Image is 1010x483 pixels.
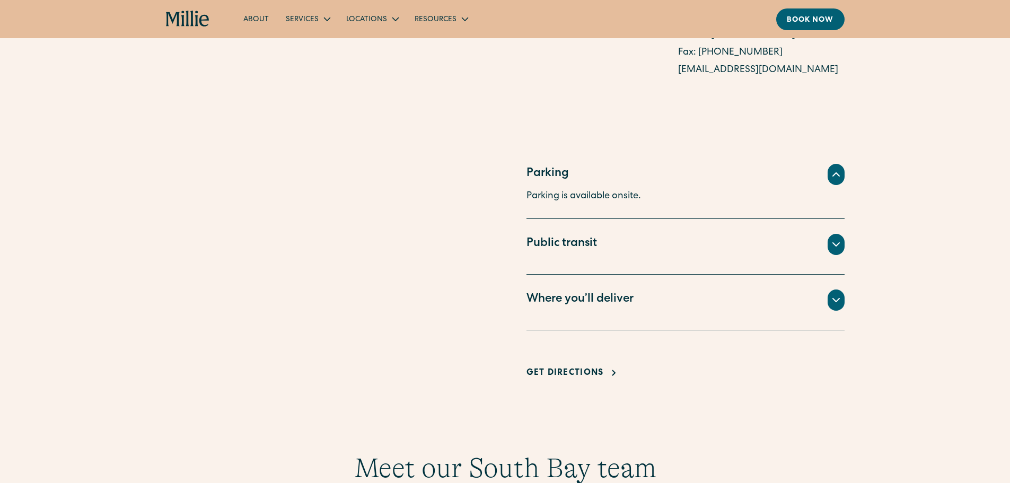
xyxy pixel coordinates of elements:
div: Services [286,14,319,25]
a: [EMAIL_ADDRESS][DOMAIN_NAME] [678,65,838,75]
div: Parking [526,165,569,183]
div: Get Directions [526,367,604,380]
a: About [235,10,277,28]
p: Parking is available onsite. [526,189,845,204]
a: Book now [776,8,845,30]
div: Book now [787,15,834,26]
a: Get Directions [526,367,621,380]
div: Services [277,10,338,28]
div: Resources [415,14,456,25]
a: Fax: [PHONE_NUMBER] [678,48,783,57]
a: home [166,11,210,28]
a: Phone: [PHONE_NUMBER] [678,30,795,40]
div: Resources [406,10,476,28]
div: Where you’ll deliver [526,291,634,309]
div: Locations [346,14,387,25]
div: Public transit [526,235,597,253]
div: Locations [338,10,406,28]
